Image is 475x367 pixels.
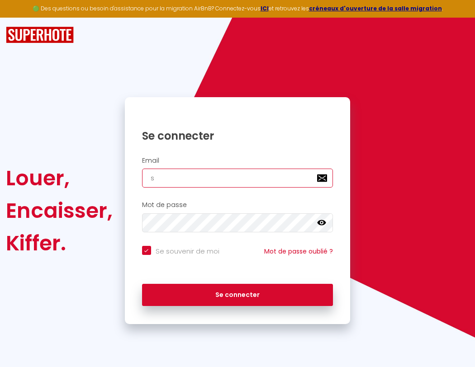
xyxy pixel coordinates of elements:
[7,4,34,31] button: Ouvrir le widget de chat LiveChat
[142,129,333,143] h1: Se connecter
[142,157,333,165] h2: Email
[6,227,113,259] div: Kiffer.
[309,5,442,12] a: créneaux d'ouverture de la salle migration
[6,27,74,43] img: SuperHote logo
[142,284,333,306] button: Se connecter
[264,247,333,256] a: Mot de passe oublié ?
[6,162,113,194] div: Louer,
[142,169,333,188] input: Ton Email
[142,201,333,209] h2: Mot de passe
[261,5,269,12] a: ICI
[6,194,113,227] div: Encaisser,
